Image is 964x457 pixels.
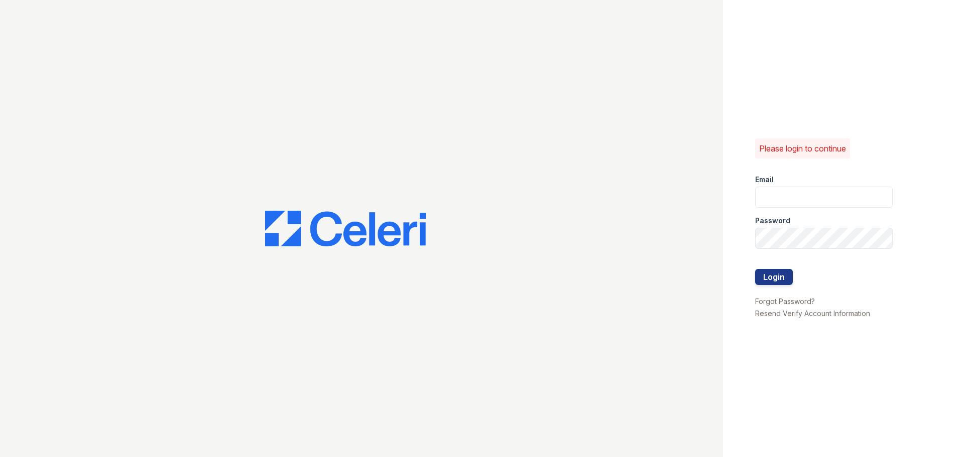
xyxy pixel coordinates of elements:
p: Please login to continue [759,142,846,155]
a: Forgot Password? [755,297,815,306]
label: Email [755,175,774,185]
img: CE_Logo_Blue-a8612792a0a2168367f1c8372b55b34899dd931a85d93a1a3d3e32e68fde9ad4.png [265,211,426,247]
a: Resend Verify Account Information [755,309,870,318]
label: Password [755,216,790,226]
button: Login [755,269,793,285]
